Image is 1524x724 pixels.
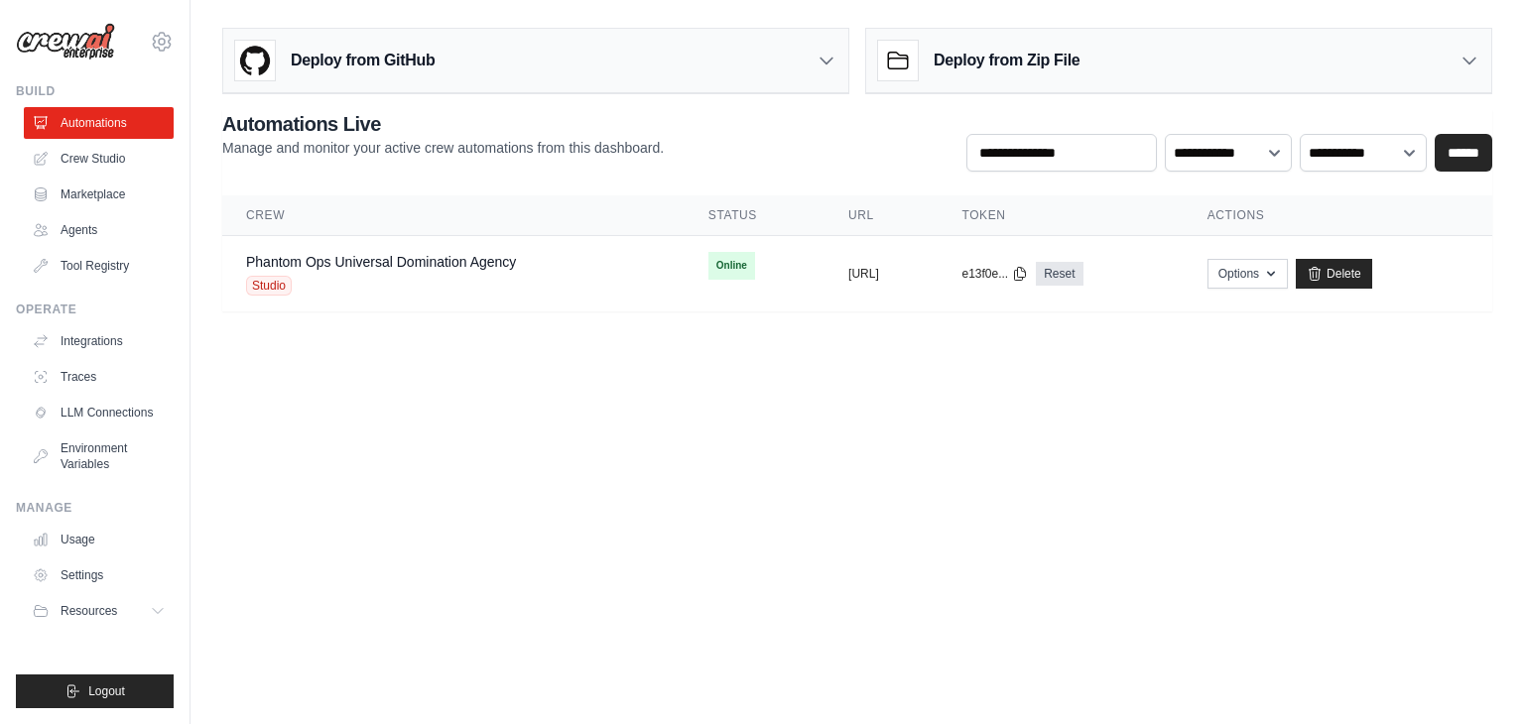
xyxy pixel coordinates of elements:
[24,107,174,139] a: Automations
[16,23,115,60] img: Logo
[24,143,174,175] a: Crew Studio
[222,138,664,158] p: Manage and monitor your active crew automations from this dashboard.
[24,179,174,210] a: Marketplace
[24,325,174,357] a: Integrations
[222,195,685,236] th: Crew
[61,603,117,619] span: Resources
[246,276,292,296] span: Studio
[934,49,1079,72] h3: Deploy from Zip File
[1184,195,1492,236] th: Actions
[1207,259,1288,289] button: Options
[1296,259,1372,289] a: Delete
[24,214,174,246] a: Agents
[235,41,275,80] img: GitHub Logo
[961,266,1028,282] button: e13f0e...
[24,250,174,282] a: Tool Registry
[24,595,174,627] button: Resources
[1036,262,1082,286] a: Reset
[825,195,938,236] th: URL
[16,83,174,99] div: Build
[24,397,174,428] a: LLM Connections
[708,252,755,280] span: Online
[16,302,174,317] div: Operate
[24,559,174,591] a: Settings
[24,361,174,393] a: Traces
[291,49,435,72] h3: Deploy from GitHub
[24,432,174,480] a: Environment Variables
[246,254,516,270] a: Phantom Ops Universal Domination Agency
[16,500,174,516] div: Manage
[222,110,664,138] h2: Automations Live
[16,674,174,708] button: Logout
[24,524,174,555] a: Usage
[685,195,825,236] th: Status
[88,683,125,699] span: Logout
[938,195,1183,236] th: Token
